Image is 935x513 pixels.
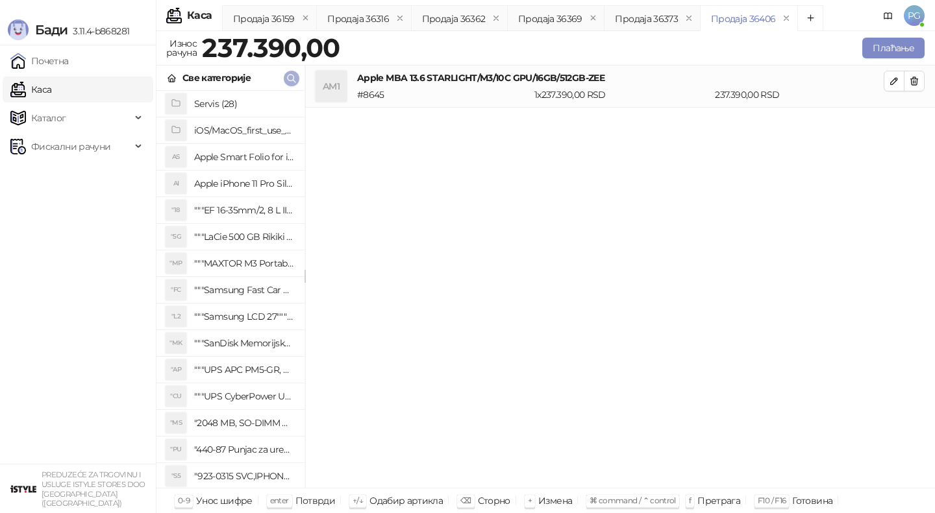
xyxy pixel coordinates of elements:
div: Све категорије [182,71,251,85]
div: Унос шифре [196,492,253,509]
h4: """LaCie 500 GB Rikiki USB 3.0 / Ultra Compact & Resistant aluminum / USB 3.0 / 2.5""""""" [194,226,294,247]
div: AS [166,147,186,167]
span: Бади [35,22,68,38]
h4: """MAXTOR M3 Portable 2TB 2.5"""" crni eksterni hard disk HX-M201TCB/GM""" [194,253,294,274]
div: "FC [166,280,186,300]
span: f [689,495,691,505]
div: Потврди [295,492,336,509]
h4: """EF 16-35mm/2, 8 L III USM""" [194,200,294,221]
span: Фискални рачуни [31,134,110,160]
div: Продаја 36406 [711,12,776,26]
h4: "440-87 Punjac za uredjaje sa micro USB portom 4/1, Stand." [194,439,294,460]
div: "18 [166,200,186,221]
span: PG [904,5,925,26]
a: Почетна [10,48,69,74]
div: 237.390,00 RSD [712,88,886,102]
div: Продаја 36159 [233,12,295,26]
h4: """Samsung Fast Car Charge Adapter, brzi auto punja_, boja crna""" [194,280,294,300]
h4: """UPS APC PM5-GR, Essential Surge Arrest,5 utic_nica""" [194,359,294,380]
small: PREDUZEĆE ZA TRGOVINU I USLUGE ISTYLE STORES DOO [GEOGRAPHIC_DATA] ([GEOGRAPHIC_DATA]) [42,470,145,508]
img: 64x64-companyLogo-77b92cf4-9946-4f36-9751-bf7bb5fd2c7d.png [10,476,36,502]
div: 1 x 237.390,00 RSD [532,88,712,102]
div: Претрага [697,492,740,509]
img: Logo [8,19,29,40]
h4: Servis (28) [194,93,294,114]
h4: """SanDisk Memorijska kartica 256GB microSDXC sa SD adapterom SDSQXA1-256G-GN6MA - Extreme PLUS, ... [194,333,294,353]
div: Продаја 36373 [615,12,678,26]
h4: Apple MBA 13.6 STARLIGHT/M3/10C GPU/16GB/512GB-ZEE [357,71,884,85]
h4: "923-0315 SVC,IPHONE 5/5S BATTERY REMOVAL TRAY Držač za iPhone sa kojim se otvara display [194,466,294,486]
div: AM1 [316,71,347,102]
button: remove [680,13,697,24]
h4: """UPS CyberPower UT650EG, 650VA/360W , line-int., s_uko, desktop""" [194,386,294,407]
h4: "2048 MB, SO-DIMM DDRII, 667 MHz, Napajanje 1,8 0,1 V, Latencija CL5" [194,412,294,433]
h4: Apple Smart Folio for iPad mini (A17 Pro) - Sage [194,147,294,167]
span: ⌫ [460,495,471,505]
div: # 8645 [355,88,532,102]
div: Одабир артикла [369,492,443,509]
div: "CU [166,386,186,407]
div: "MK [166,333,186,353]
h4: """Samsung LCD 27"""" C27F390FHUXEN""" [194,306,294,327]
div: Готовина [792,492,832,509]
div: grid [156,91,305,488]
div: Износ рачуна [164,35,199,61]
button: remove [392,13,408,24]
h4: Apple iPhone 11 Pro Silicone Case - Black [194,173,294,194]
h4: iOS/MacOS_first_use_assistance (4) [194,120,294,141]
a: Документација [878,5,899,26]
span: + [528,495,532,505]
span: ⌘ command / ⌃ control [590,495,676,505]
button: Плаћање [862,38,925,58]
button: remove [778,13,795,24]
div: Продаја 36362 [422,12,486,26]
span: F10 / F16 [758,495,786,505]
strong: 237.390,00 [202,32,340,64]
div: AI [166,173,186,194]
div: "MP [166,253,186,274]
div: "S5 [166,466,186,486]
div: Измена [538,492,572,509]
span: 0-9 [178,495,190,505]
div: Продаја 36369 [518,12,582,26]
div: Каса [187,10,212,21]
button: remove [297,13,314,24]
div: "MS [166,412,186,433]
span: Каталог [31,105,66,131]
div: Продаја 36316 [327,12,389,26]
span: enter [270,495,289,505]
span: 3.11.4-b868281 [68,25,129,37]
div: Сторно [478,492,510,509]
button: Add tab [797,5,823,31]
div: "AP [166,359,186,380]
button: remove [585,13,602,24]
div: "L2 [166,306,186,327]
div: "PU [166,439,186,460]
button: remove [488,13,505,24]
span: ↑/↓ [353,495,363,505]
div: "5G [166,226,186,247]
a: Каса [10,77,51,102]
